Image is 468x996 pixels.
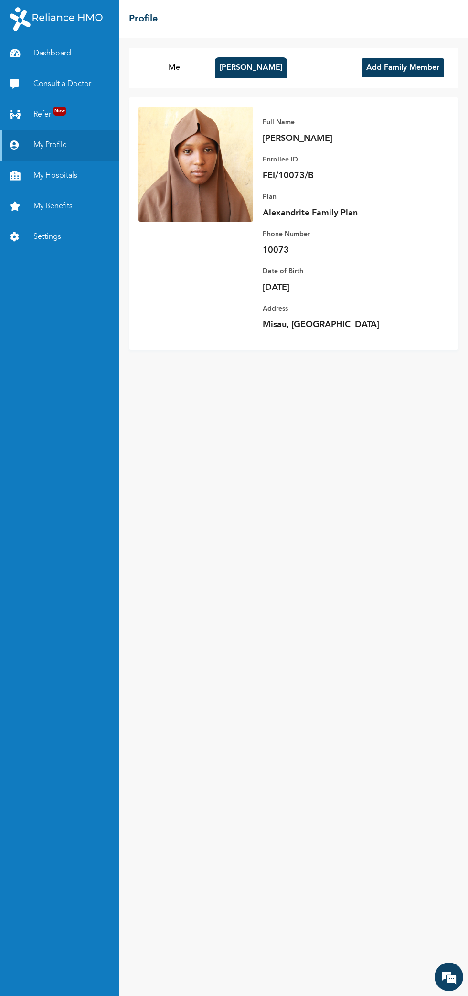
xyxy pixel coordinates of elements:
button: Me [138,57,210,78]
img: RelianceHMO's Logo [10,7,103,31]
p: Enrollee ID [263,154,396,165]
p: Phone Number [263,228,396,240]
p: Date of Birth [263,266,396,277]
p: Plan [263,191,396,203]
p: Full Name [263,117,396,128]
p: Alexandrite Family Plan [263,207,396,219]
button: Add Family Member [362,58,444,77]
p: 10073 [263,245,396,256]
button: [PERSON_NAME] [215,57,287,78]
p: [DATE] [263,282,396,293]
p: Misau, [GEOGRAPHIC_DATA] [263,319,396,331]
h2: Profile [129,12,158,26]
p: Address [263,303,396,314]
p: [PERSON_NAME] [263,133,396,144]
p: FEI/10073/B [263,170,396,182]
img: Enrollee [138,107,253,222]
span: New [53,107,66,116]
